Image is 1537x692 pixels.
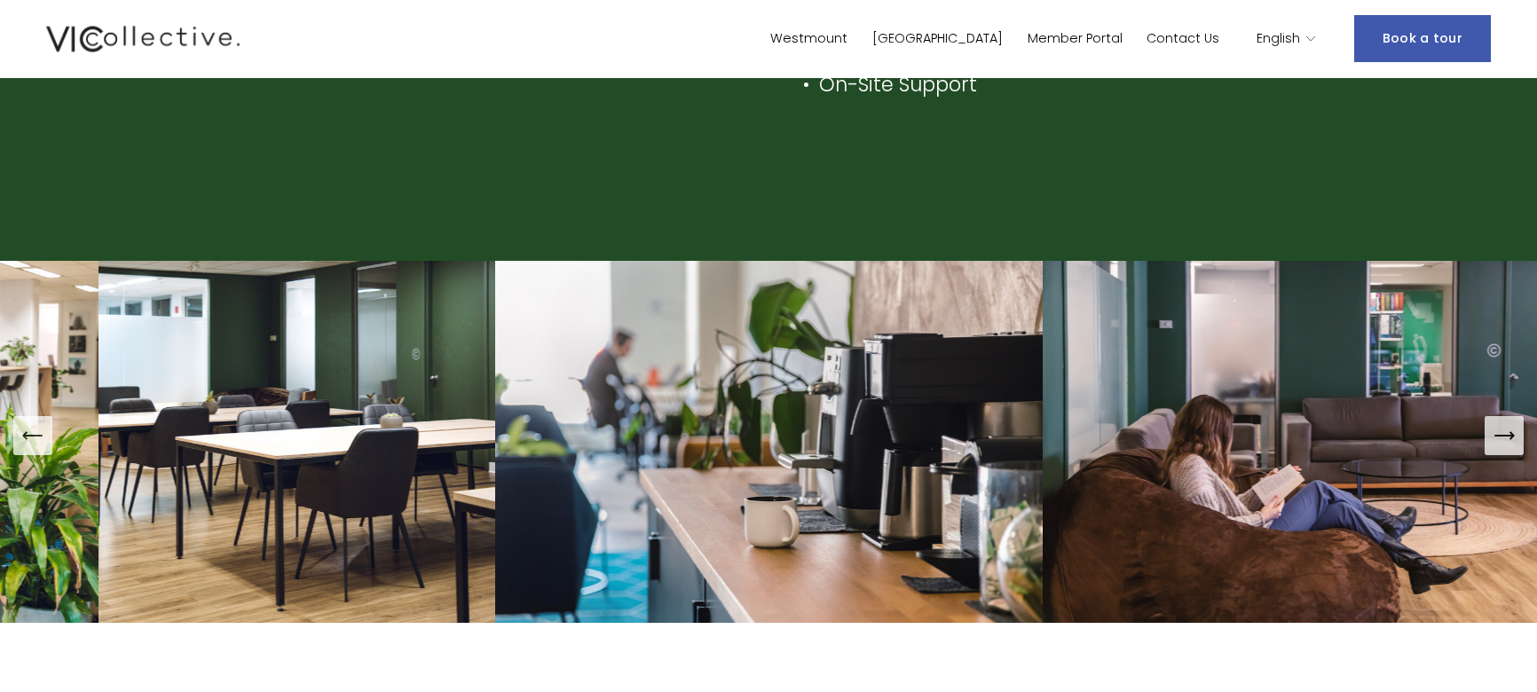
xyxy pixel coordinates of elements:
[99,261,495,623] img: vicc-001.jpg
[819,67,1301,102] p: On-Site Support
[46,22,240,56] img: Vic Collective
[1485,416,1524,455] button: Next Slide
[1028,26,1123,51] a: Member Portal
[872,26,1003,51] a: [GEOGRAPHIC_DATA]
[1257,26,1317,51] div: language picker
[1354,15,1491,62] a: Book a tour
[1257,28,1300,51] span: English
[13,416,52,455] button: Previous Slide
[1147,26,1219,51] a: Contact Us
[770,26,847,51] a: Westmount
[495,261,1043,623] img: Vic Collective - March 2021 -3.jpg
